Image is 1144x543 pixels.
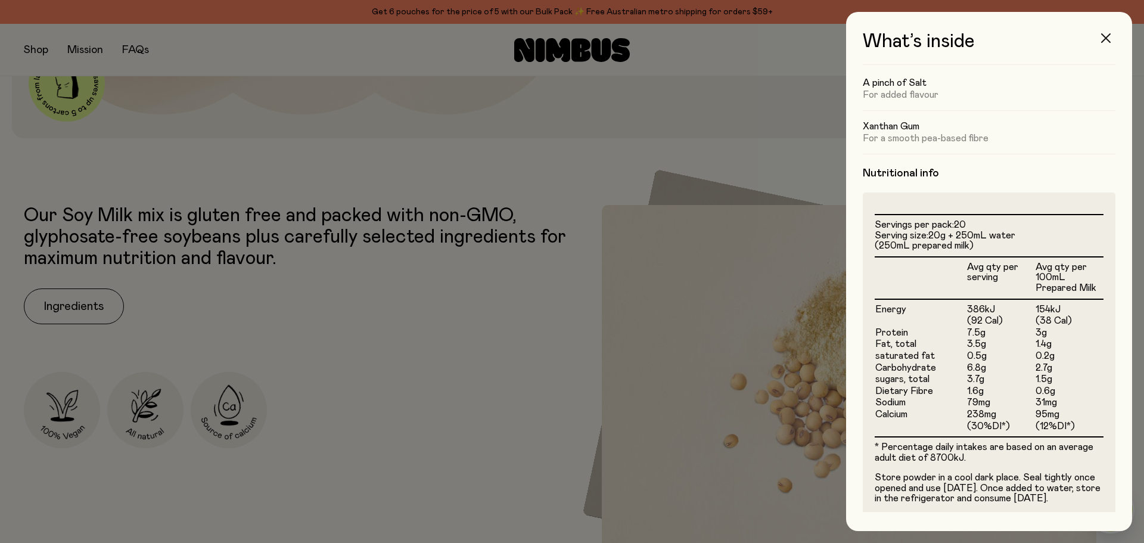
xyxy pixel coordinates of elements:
li: Serving size: [875,231,1103,252]
p: For a smooth pea-based fibre [863,132,1115,144]
h5: A pinch of Salt [863,77,1115,89]
span: Sodium [875,398,906,407]
td: 31mg [1035,397,1103,409]
span: 20g + 250mL water (250mL prepared milk) [875,231,1015,251]
th: Avg qty per 100mL Prepared Milk [1035,257,1103,299]
td: (92 Cal) [966,315,1035,327]
span: Calcium [875,409,907,419]
span: Fat, total [875,339,916,349]
span: Protein [875,328,908,337]
td: 79mg [966,397,1035,409]
td: (12%DI*) [1035,421,1103,437]
td: 3.7g [966,374,1035,386]
td: 386kJ [966,299,1035,316]
td: 1.5g [1035,374,1103,386]
td: 95mg [1035,409,1103,421]
span: sugars, total [875,374,929,384]
span: saturated fat [875,351,935,361]
td: 0.6g [1035,386,1103,398]
h4: Nutritional info [863,166,1115,181]
td: (38 Cal) [1035,315,1103,327]
td: 6.8g [966,362,1035,374]
span: Carbohydrate [875,363,936,373]
p: Store powder in a cool dark place. Seal tightly once opened and use [DATE]. Once added to water, ... [875,473,1103,504]
td: 7.5g [966,327,1035,339]
li: Servings per pack: [875,220,1103,231]
span: Energy [875,305,906,314]
p: * Percentage daily intakes are based on an average adult diet of 8700kJ. [875,442,1103,463]
td: 3.5g [966,339,1035,350]
td: (30%DI*) [966,421,1035,437]
p: For added flavour [863,89,1115,101]
h3: What’s inside [863,31,1115,65]
td: 0.5g [966,350,1035,362]
td: 3g [1035,327,1103,339]
td: 238mg [966,409,1035,421]
h5: Xanthan Gum [863,120,1115,132]
td: 1.6g [966,386,1035,398]
span: 20 [954,220,966,229]
span: Dietary Fibre [875,386,933,396]
th: Avg qty per serving [966,257,1035,299]
td: 0.2g [1035,350,1103,362]
td: 2.7g [1035,362,1103,374]
td: 154kJ [1035,299,1103,316]
td: 1.4g [1035,339,1103,350]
